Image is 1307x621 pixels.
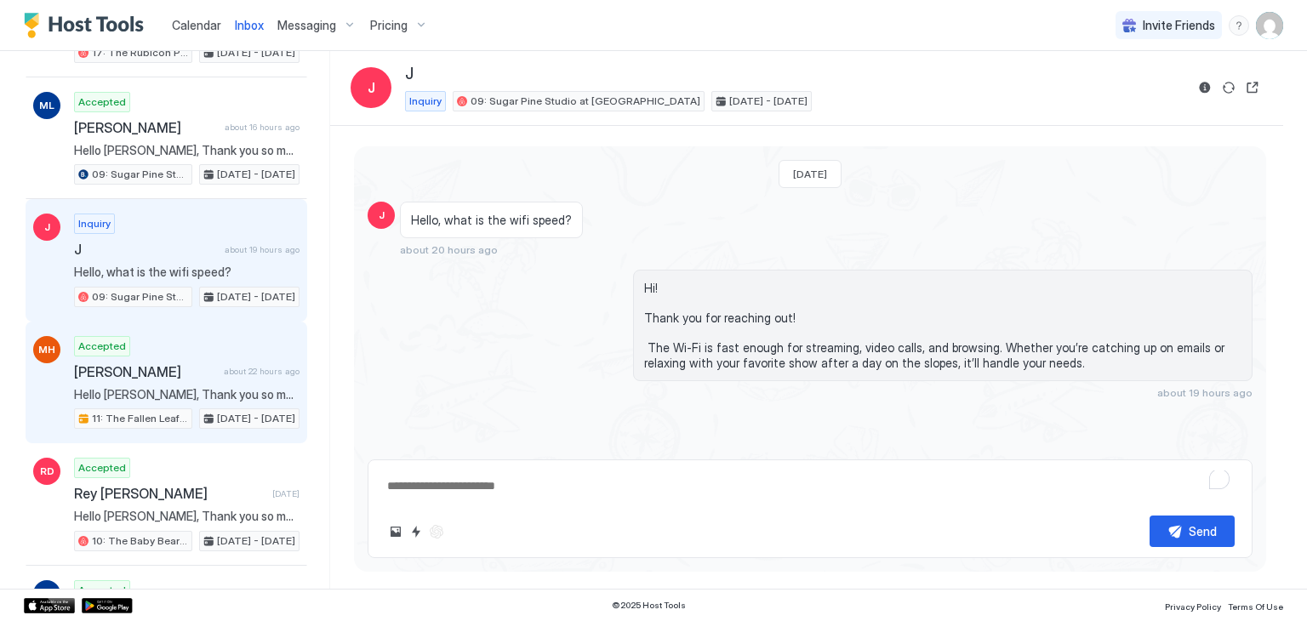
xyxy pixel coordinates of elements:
a: Host Tools Logo [24,13,151,38]
span: Inquiry [78,216,111,231]
span: [DATE] [793,168,827,180]
span: Inquiry [409,94,442,109]
span: MH [38,342,55,357]
span: Hello, what is the wifi speed? [411,213,572,228]
a: App Store [24,598,75,613]
div: menu [1229,15,1249,36]
button: Upload image [385,521,406,542]
span: J [74,241,218,258]
span: Hello [PERSON_NAME], Thank you so much for your booking! We'll send the check-in instructions [DA... [74,509,300,524]
span: [DATE] - [DATE] [217,533,295,549]
span: Accepted [78,583,126,598]
button: Sync reservation [1219,77,1239,98]
div: Send [1189,522,1217,540]
span: J [368,77,375,98]
span: [DATE] - [DATE] [217,167,295,182]
span: [PERSON_NAME] [74,363,217,380]
span: J [379,208,385,223]
span: Hello, what is the wifi speed? [74,265,300,280]
button: Reservation information [1195,77,1215,98]
span: Accepted [78,94,126,110]
span: Pricing [370,18,408,33]
span: 10: The Baby Bear Pet Friendly Studio [92,533,188,549]
span: Accepted [78,460,126,476]
a: Inbox [235,16,264,34]
span: 17: The Rubicon Pet Friendly Studio [92,45,188,60]
span: Hello [PERSON_NAME], Thank you so much for your booking! We'll send the check-in instructions on ... [74,387,300,402]
span: Invite Friends [1143,18,1215,33]
span: Rey [PERSON_NAME] [74,485,265,502]
span: Accepted [78,339,126,354]
span: Inbox [235,18,264,32]
button: Send [1150,516,1235,547]
button: Quick reply [406,521,426,542]
span: [DATE] - [DATE] [729,94,808,109]
span: about 22 hours ago [224,366,300,377]
span: RD [40,464,54,479]
span: Terms Of Use [1228,601,1283,612]
span: [DATE] - [DATE] [217,289,295,305]
button: Open reservation [1242,77,1263,98]
a: Calendar [172,16,221,34]
span: about 19 hours ago [1157,386,1253,399]
span: J [44,219,50,235]
span: ML [39,98,54,113]
span: about 20 hours ago [400,243,498,256]
span: Hi! Thank you for reaching out! The Wi-Fi is fast enough for streaming, video calls, and browsing... [644,281,1241,370]
span: © 2025 Host Tools [612,600,686,611]
span: Hello [PERSON_NAME], Thank you so much for your booking! We'll send the check-in instructions on ... [74,143,300,158]
span: AN [40,586,54,601]
span: Messaging [277,18,336,33]
span: 09: Sugar Pine Studio at [GEOGRAPHIC_DATA] [92,167,188,182]
textarea: To enrich screen reader interactions, please activate Accessibility in Grammarly extension settings [385,470,1235,502]
span: [DATE] [272,488,300,499]
span: 09: Sugar Pine Studio at [GEOGRAPHIC_DATA] [471,94,700,109]
div: User profile [1256,12,1283,39]
span: [DATE] - [DATE] [217,45,295,60]
span: about 16 hours ago [225,122,300,133]
span: 11: The Fallen Leaf Pet Friendly Studio [92,411,188,426]
span: [DATE] - [DATE] [217,411,295,426]
span: Privacy Policy [1165,601,1221,612]
span: about 19 hours ago [225,244,300,255]
span: [PERSON_NAME] [74,119,218,136]
span: 09: Sugar Pine Studio at [GEOGRAPHIC_DATA] [92,289,188,305]
a: Privacy Policy [1165,596,1221,614]
span: Calendar [172,18,221,32]
a: Terms Of Use [1228,596,1283,614]
span: J [405,65,414,84]
a: Google Play Store [82,598,133,613]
